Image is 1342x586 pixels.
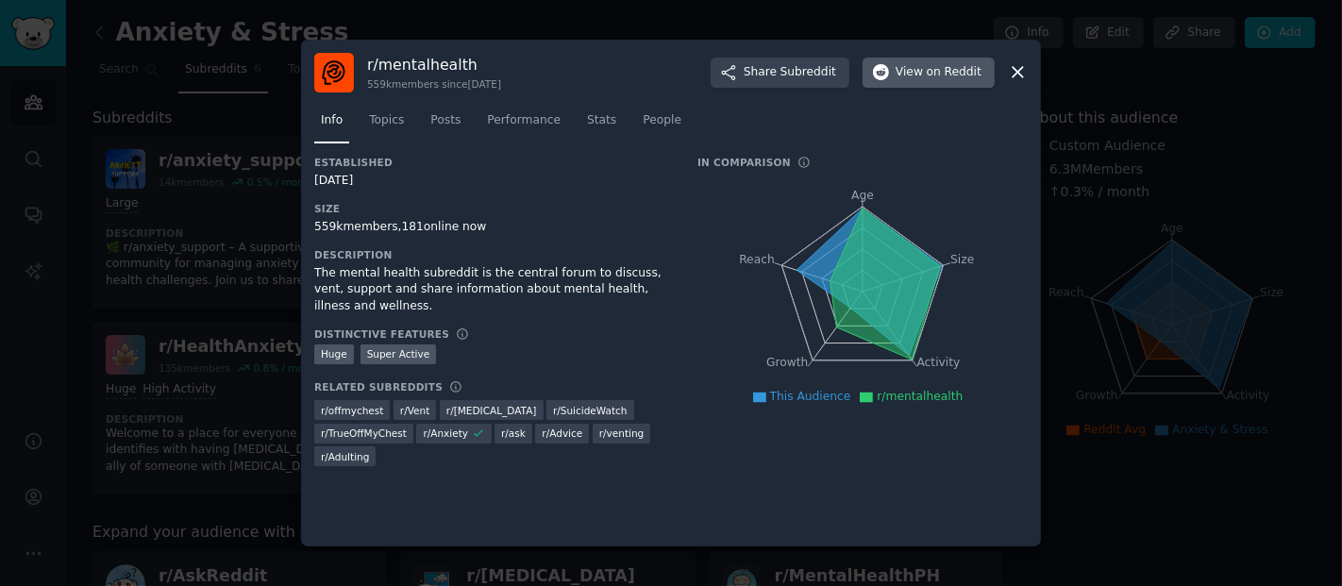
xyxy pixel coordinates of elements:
[314,344,354,364] div: Huge
[739,252,775,265] tspan: Reach
[367,77,501,91] div: 559k members since [DATE]
[314,248,671,261] h3: Description
[314,173,671,190] div: [DATE]
[321,404,383,417] span: r/ offmychest
[367,55,501,75] h3: r/ mentalhealth
[314,156,671,169] h3: Established
[927,64,981,81] span: on Reddit
[321,427,407,440] span: r/ TrueOffMyChest
[553,404,628,417] span: r/ SuicideWatch
[321,112,343,129] span: Info
[501,427,526,440] span: r/ ask
[314,327,449,341] h3: Distinctive Features
[314,53,354,92] img: mentalhealth
[314,380,443,393] h3: Related Subreddits
[362,106,411,144] a: Topics
[487,112,561,129] span: Performance
[950,252,974,265] tspan: Size
[314,219,671,236] div: 559k members, 181 online now
[643,112,681,129] span: People
[744,64,836,81] span: Share
[770,390,851,403] span: This Audience
[780,64,836,81] span: Subreddit
[877,390,963,403] span: r/mentalhealth
[766,356,808,369] tspan: Growth
[697,156,791,169] h3: In Comparison
[361,344,437,364] div: Super Active
[587,112,616,129] span: Stats
[314,202,671,215] h3: Size
[863,58,995,88] button: Viewon Reddit
[400,404,429,417] span: r/ Vent
[314,106,349,144] a: Info
[917,356,961,369] tspan: Activity
[430,112,461,129] span: Posts
[851,189,874,202] tspan: Age
[542,427,582,440] span: r/ Advice
[896,64,981,81] span: View
[711,58,849,88] button: ShareSubreddit
[369,112,404,129] span: Topics
[480,106,567,144] a: Performance
[424,106,467,144] a: Posts
[321,450,369,463] span: r/ Adulting
[599,427,645,440] span: r/ venting
[580,106,623,144] a: Stats
[446,404,537,417] span: r/ [MEDICAL_DATA]
[423,427,468,440] span: r/ Anxiety
[636,106,688,144] a: People
[314,265,671,315] div: The mental health subreddit is the central forum to discuss, vent, support and share information ...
